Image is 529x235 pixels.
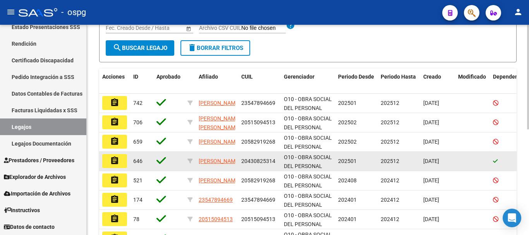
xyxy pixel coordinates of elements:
[381,158,399,164] span: 202512
[338,119,357,125] span: 202502
[381,119,399,125] span: 202512
[199,158,240,164] span: [PERSON_NAME]
[338,216,357,222] span: 202401
[199,25,241,31] span: Archivo CSV CUIL
[335,69,378,94] datatable-header-cell: Periodo Desde
[284,96,332,120] span: O10 - OBRA SOCIAL DEL PERSONAL GRAFICO
[106,40,174,56] button: Buscar Legajo
[4,173,66,181] span: Explorador de Archivos
[113,45,167,51] span: Buscar Legajo
[110,156,119,165] mat-icon: assignment
[281,69,335,94] datatable-header-cell: Gerenciador
[423,139,439,145] span: [DATE]
[110,195,119,204] mat-icon: assignment
[187,43,197,52] mat-icon: delete
[184,24,192,33] button: Open calendar
[284,193,332,217] span: O10 - OBRA SOCIAL DEL PERSONAL GRAFICO
[241,158,275,164] span: 20430825314
[4,223,55,231] span: Datos de contacto
[423,74,441,80] span: Creado
[423,158,439,164] span: [DATE]
[133,74,138,80] span: ID
[199,115,240,130] span: [PERSON_NAME] [PERSON_NAME]
[423,119,439,125] span: [DATE]
[156,74,180,80] span: Aprobado
[99,69,130,94] datatable-header-cell: Acciones
[381,74,416,80] span: Periodo Hasta
[133,139,143,145] span: 659
[338,158,357,164] span: 202501
[102,74,125,80] span: Acciones
[4,156,74,165] span: Prestadores / Proveedores
[241,216,275,222] span: 20515094513
[136,25,174,31] input: End date
[420,69,455,94] datatable-header-cell: Creado
[130,69,153,94] datatable-header-cell: ID
[110,214,119,223] mat-icon: assignment
[199,197,233,203] span: 23547894669
[110,137,119,146] mat-icon: assignment
[61,4,86,21] span: - ospg
[241,25,286,32] input: Archivo CSV CUIL
[381,100,399,106] span: 202512
[238,69,281,94] datatable-header-cell: CUIL
[153,69,184,94] datatable-header-cell: Aprobado
[4,206,40,214] span: Instructivos
[113,43,122,52] mat-icon: search
[284,154,332,178] span: O10 - OBRA SOCIAL DEL PERSONAL GRAFICO
[199,139,240,145] span: [PERSON_NAME]
[503,209,521,227] div: Open Intercom Messenger
[338,139,357,145] span: 202502
[338,74,374,80] span: Periodo Desde
[241,74,253,80] span: CUIL
[180,40,250,56] button: Borrar Filtros
[110,117,119,127] mat-icon: assignment
[381,139,399,145] span: 202512
[199,74,218,80] span: Afiliado
[284,135,332,159] span: O10 - OBRA SOCIAL DEL PERSONAL GRAFICO
[6,7,15,17] mat-icon: menu
[241,119,275,125] span: 20515094513
[187,45,243,51] span: Borrar Filtros
[423,100,439,106] span: [DATE]
[241,100,275,106] span: 23547894669
[110,175,119,185] mat-icon: assignment
[284,74,314,80] span: Gerenciador
[133,197,143,203] span: 174
[241,139,275,145] span: 20582919268
[458,74,486,80] span: Modificado
[493,74,526,80] span: Dependencia
[284,115,332,139] span: O10 - OBRA SOCIAL DEL PERSONAL GRAFICO
[381,216,399,222] span: 202412
[338,100,357,106] span: 202501
[133,100,143,106] span: 742
[378,69,420,94] datatable-header-cell: Periodo Hasta
[455,69,490,94] datatable-header-cell: Modificado
[133,158,143,164] span: 646
[241,197,275,203] span: 23547894669
[196,69,238,94] datatable-header-cell: Afiliado
[4,189,70,198] span: Importación de Archivos
[338,177,357,184] span: 202408
[133,177,143,184] span: 521
[110,98,119,107] mat-icon: assignment
[381,177,399,184] span: 202412
[284,173,332,197] span: O10 - OBRA SOCIAL DEL PERSONAL GRAFICO
[199,177,240,184] span: [PERSON_NAME]
[514,7,523,17] mat-icon: person
[133,216,139,222] span: 78
[423,177,439,184] span: [DATE]
[423,216,439,222] span: [DATE]
[199,216,233,222] span: 20515094513
[133,119,143,125] span: 706
[423,197,439,203] span: [DATE]
[241,177,275,184] span: 20582919268
[199,100,240,106] span: [PERSON_NAME]
[286,21,295,30] mat-icon: help
[338,197,357,203] span: 202401
[106,25,130,31] input: Start date
[381,197,399,203] span: 202412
